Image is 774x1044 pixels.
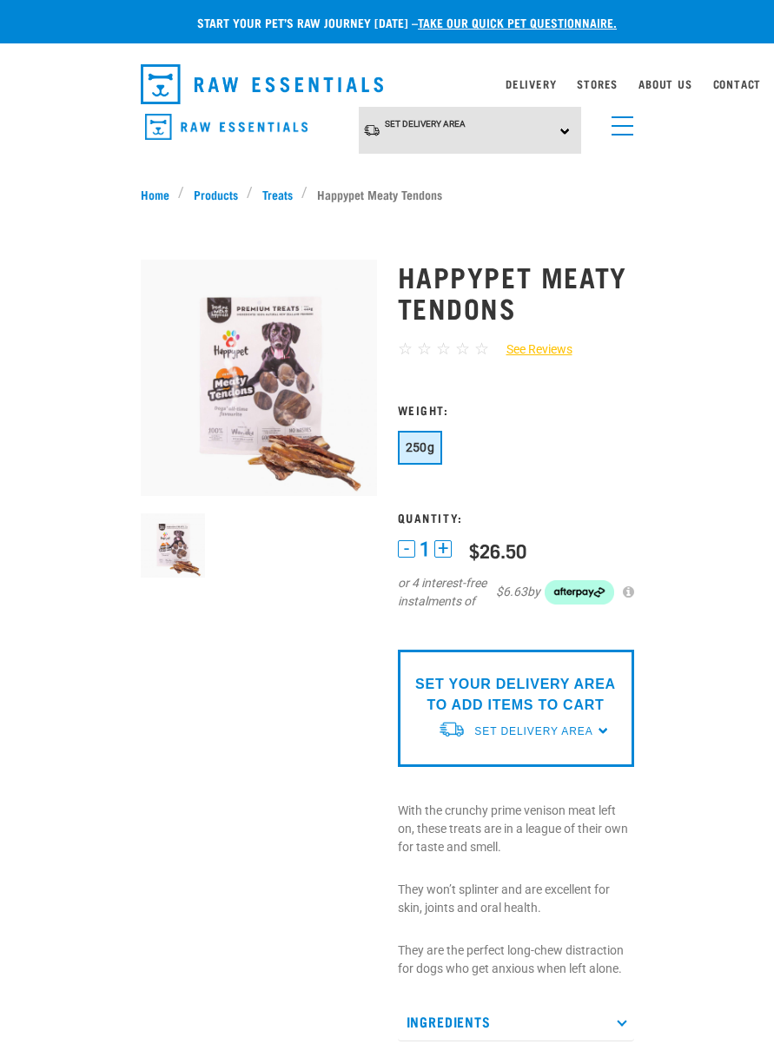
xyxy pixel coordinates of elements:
[398,403,634,416] h3: Weight:
[434,540,452,558] button: +
[577,81,618,87] a: Stores
[385,119,466,129] span: Set Delivery Area
[545,580,614,605] img: Afterpay
[398,339,413,359] span: ☆
[145,114,308,141] img: Raw Essentials Logo
[398,1002,634,1041] p: Ingredients
[474,725,592,737] span: Set Delivery Area
[469,539,526,561] div: $26.50
[436,339,451,359] span: ☆
[438,720,466,738] img: van-moving.png
[603,106,634,137] a: menu
[417,339,432,359] span: ☆
[398,881,634,917] p: They won’t splinter and are excellent for skin, joints and oral health.
[398,261,634,323] h1: Happypet Meaty Tendons
[474,339,489,359] span: ☆
[253,185,301,203] a: Treats
[127,57,648,111] nav: dropdown navigation
[141,185,634,203] nav: breadcrumbs
[406,440,435,454] span: 250g
[141,64,384,104] img: Raw Essentials Logo
[455,339,470,359] span: ☆
[141,260,377,496] img: Happy Pet Meaty Tendons New Package
[398,511,634,524] h3: Quantity:
[398,942,634,978] p: They are the perfect long-chew distraction for dogs who get anxious when left alone.
[398,540,415,558] button: -
[506,81,556,87] a: Delivery
[141,513,206,578] img: Happy Pet Meaty Tendons New Package
[398,431,443,465] button: 250g
[713,81,762,87] a: Contact
[141,185,179,203] a: Home
[638,81,691,87] a: About Us
[398,574,634,611] div: or 4 interest-free instalments of by
[363,123,380,137] img: van-moving.png
[420,540,430,558] span: 1
[496,583,527,601] span: $6.63
[418,19,617,25] a: take our quick pet questionnaire.
[411,674,621,716] p: SET YOUR DELIVERY AREA TO ADD ITEMS TO CART
[398,802,634,856] p: With the crunchy prime venison meat left on, these treats are in a league of their own for taste ...
[184,185,247,203] a: Products
[489,340,572,359] a: See Reviews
